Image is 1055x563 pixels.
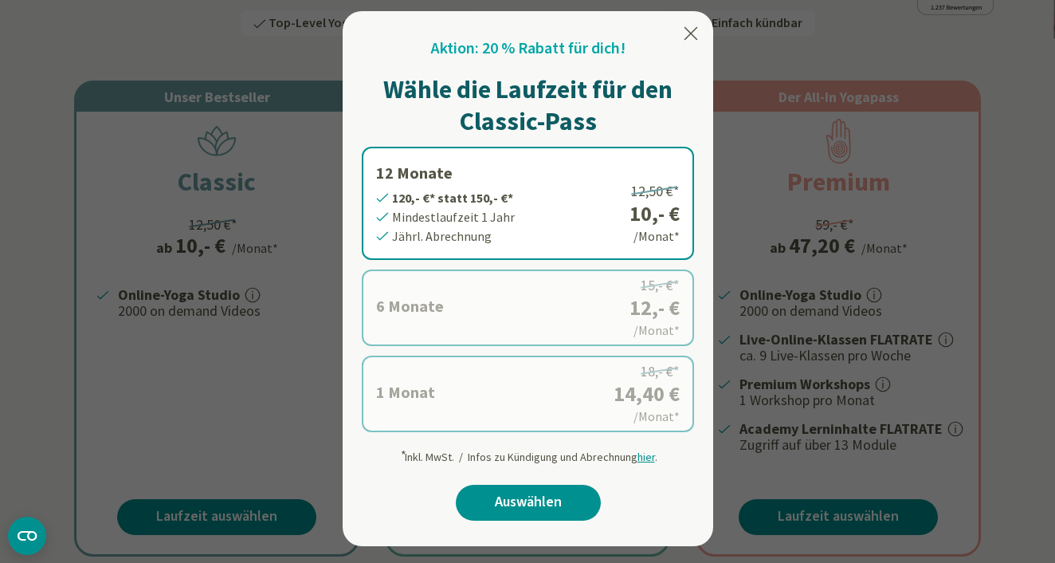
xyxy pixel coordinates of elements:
[8,517,46,555] button: CMP-Widget öffnen
[362,73,694,137] h1: Wähle die Laufzeit für den Classic-Pass
[399,442,657,466] div: Inkl. MwSt. / Infos zu Kündigung und Abrechnung .
[456,485,601,521] a: Auswählen
[637,450,655,464] span: hier
[431,37,626,61] h2: Aktion: 20 % Rabatt für dich!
